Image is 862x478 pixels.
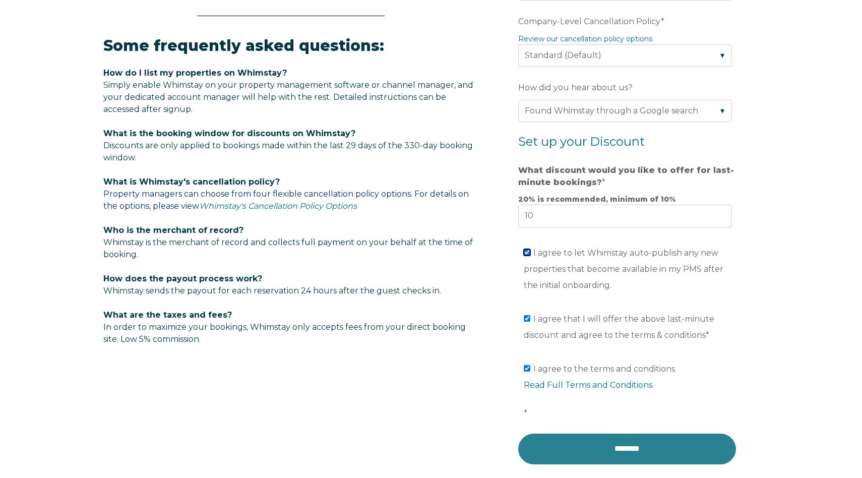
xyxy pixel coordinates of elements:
[103,68,287,78] span: How do I list my properties on Whimstay?
[524,315,530,322] input: I agree that I will offer the above last-minute discount and agree to the terms & conditions*
[518,34,652,43] a: Review our cancellation policy options
[524,380,652,390] a: Read Full Terms and Conditions
[103,36,384,55] span: Some frequently asked questions:
[103,129,355,138] span: What is the booking window for discounts on Whimstay?
[524,314,714,340] span: I agree that I will offer the above last-minute discount and agree to the terms & conditions
[103,274,262,283] span: How does the payout process work?
[103,80,473,114] span: Simply enable Whimstay on your property management software or channel manager, and your dedicate...
[103,225,243,235] span: Who is the merchant of record?
[524,365,530,372] input: I agree to the terms and conditionsRead Full Terms and Conditions*
[518,14,661,29] span: Company-Level Cancellation Policy
[103,237,473,259] span: Whimstay is the merchant of record and collects full payment on your behalf at the time of booking.
[199,201,357,211] a: Whimstay's Cancellation Policy Options
[518,80,633,95] span: How did you hear about us?
[518,195,676,204] strong: 20% is recommended, minimum of 10%
[103,310,232,320] span: What are the taxes and fees?
[103,310,466,344] span: In order to maximize your bookings, Whimstay only accepts fees from your direct booking site. Low...
[524,249,530,256] input: I agree to let Whimstay auto-publish any new properties that become available in my PMS after the...
[524,248,723,290] span: I agree to let Whimstay auto-publish any new properties that become available in my PMS after the...
[103,176,478,212] p: Property managers can choose from four flexible cancellation policy options. For details on the o...
[524,364,737,418] span: I agree to the terms and conditions
[103,177,280,187] span: What is Whimstay's cancellation policy?
[103,141,473,162] span: Discounts are only applied to bookings made within the last 29 days of the 330-day booking window.
[103,286,441,295] span: Whimstay sends the payout for each reservation 24 hours after the guest checks in.
[518,134,645,149] span: Set up your Discount
[518,165,734,187] strong: What discount would you like to offer for last-minute bookings?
